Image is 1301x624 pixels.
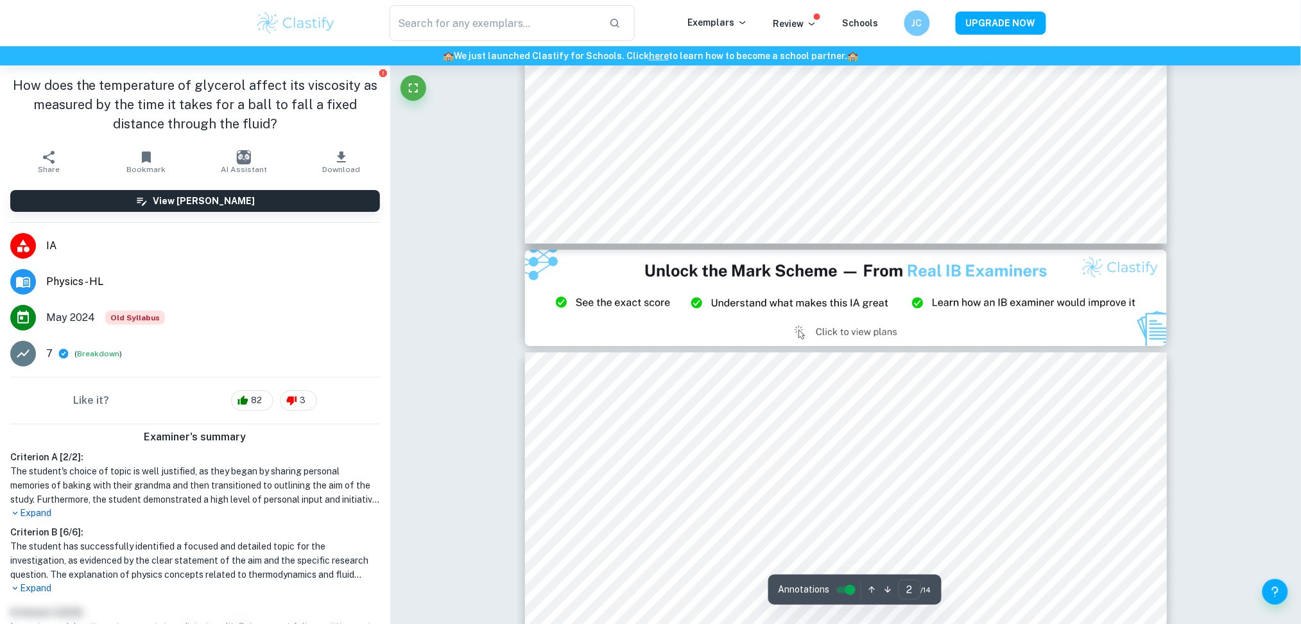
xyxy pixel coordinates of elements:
span: ( ) [74,348,122,360]
span: Download [323,165,361,174]
input: Search for any exemplars... [390,5,599,41]
div: Starting from the May 2025 session, the Physics IA requirements have changed. It's OK to refer to... [105,311,165,325]
img: Clastify logo [255,10,337,36]
button: AI Assistant [195,144,293,180]
img: Ad [525,250,1167,346]
button: Breakdown [77,348,119,360]
p: Expand [10,507,380,520]
span: 🏫 [847,51,858,61]
button: Help and Feedback [1262,579,1288,605]
p: Review [773,17,817,31]
span: AI Assistant [221,165,267,174]
span: IA [46,238,380,254]
button: Report issue [378,68,388,78]
h1: How does the temperature of glycerol affect its viscosity as measured by the time it takes for a ... [10,76,380,134]
button: Bookmark [98,144,195,180]
button: UPGRADE NOW [956,12,1046,35]
a: here [649,51,669,61]
span: Annotations [779,583,830,596]
span: Old Syllabus [105,311,165,325]
img: AI Assistant [237,150,251,164]
h6: We just launched Clastify for Schools. Click to learn how to become a school partner. [3,49,1298,63]
span: Share [38,165,60,174]
h6: JC [909,16,924,30]
span: Bookmark [127,165,166,174]
span: 🏫 [443,51,454,61]
h6: Criterion B [ 6 / 6 ]: [10,525,380,539]
a: Schools [843,18,879,28]
span: May 2024 [46,310,95,325]
p: Exemplars [688,15,748,30]
span: 82 [245,394,270,407]
h6: Criterion A [ 2 / 2 ]: [10,450,380,464]
h6: Examiner's summary [5,429,385,445]
button: Download [293,144,390,180]
h6: View [PERSON_NAME] [153,194,255,208]
h6: Like it? [74,393,110,408]
div: 82 [231,390,273,411]
span: Physics - HL [46,274,380,290]
h1: The student has successfully identified a focused and detailed topic for the investigation, as ev... [10,539,380,582]
h1: The student's choice of topic is well justified, as they began by sharing personal memories of ba... [10,464,380,507]
div: 3 [280,390,317,411]
button: Fullscreen [401,75,426,101]
span: / 14 [921,584,931,596]
p: Expand [10,582,380,595]
button: JC [904,10,930,36]
button: View [PERSON_NAME] [10,190,380,212]
p: 7 [46,346,53,361]
span: 3 [293,394,313,407]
